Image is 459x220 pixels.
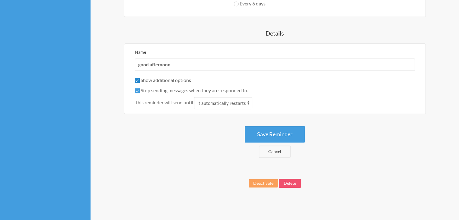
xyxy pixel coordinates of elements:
[259,146,291,158] a: Cancel
[135,99,193,106] span: This reminder will send until
[245,126,305,143] button: Save Reminder
[135,77,191,83] label: Show additional options
[135,88,140,93] input: Stop sending messages when they are responded to.
[135,49,146,55] label: Name
[135,58,415,71] input: We suggest a 2 to 4 word name
[234,2,239,6] input: Every 6 days
[103,29,447,37] h4: Details
[249,179,278,187] button: Deactivate
[279,179,301,188] button: Delete
[135,87,248,93] label: Stop sending messages when they are responded to.
[135,78,140,83] input: Show additional options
